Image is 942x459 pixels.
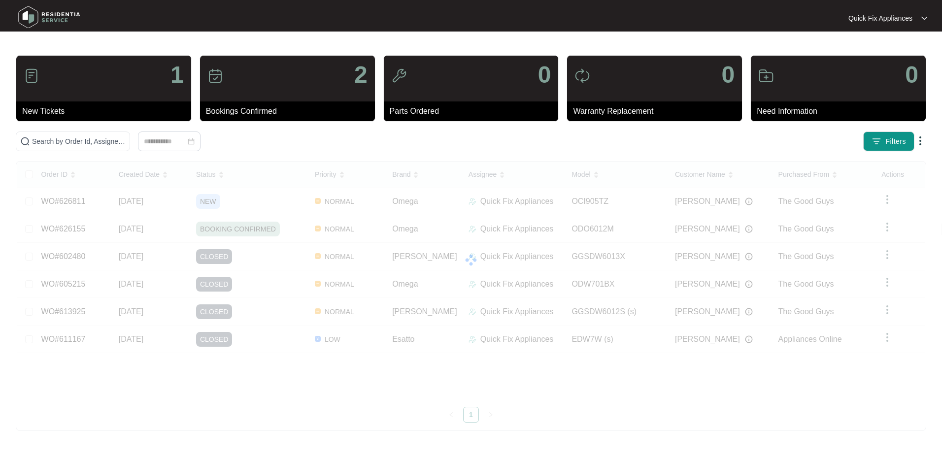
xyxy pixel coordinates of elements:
p: Quick Fix Appliances [848,13,912,23]
p: Bookings Confirmed [206,105,375,117]
p: Warranty Replacement [573,105,742,117]
p: 0 [538,63,551,87]
img: icon [574,68,590,84]
input: Search by Order Id, Assignee Name, Customer Name, Brand and Model [32,136,126,147]
p: 0 [721,63,735,87]
img: icon [758,68,774,84]
img: dropdown arrow [921,16,927,21]
p: 2 [354,63,368,87]
img: dropdown arrow [914,135,926,147]
img: search-icon [20,136,30,146]
p: Parts Ordered [390,105,559,117]
p: Need Information [757,105,926,117]
img: icon [207,68,223,84]
img: icon [391,68,407,84]
button: filter iconFilters [863,131,914,151]
p: New Tickets [22,105,191,117]
img: icon [24,68,39,84]
p: 1 [170,63,184,87]
img: filter icon [872,136,881,146]
p: 0 [905,63,918,87]
span: Filters [885,136,906,147]
img: residentia service logo [15,2,84,32]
